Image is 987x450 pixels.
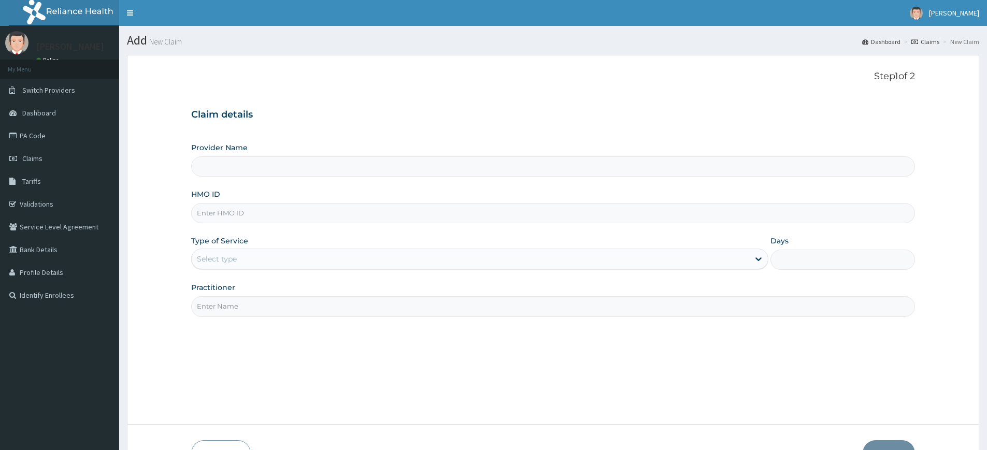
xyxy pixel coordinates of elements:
p: Step 1 of 2 [191,71,915,82]
h1: Add [127,34,979,47]
small: New Claim [147,38,182,46]
div: Select type [197,254,237,264]
label: Type of Service [191,236,248,246]
span: [PERSON_NAME] [929,8,979,18]
h3: Claim details [191,109,915,121]
label: Practitioner [191,282,235,293]
label: Provider Name [191,142,248,153]
span: Claims [22,154,42,163]
li: New Claim [940,37,979,46]
a: Online [36,56,61,64]
input: Enter Name [191,296,915,316]
label: Days [770,236,789,246]
span: Tariffs [22,177,41,186]
img: User Image [910,7,923,20]
a: Dashboard [862,37,900,46]
span: Dashboard [22,108,56,118]
p: [PERSON_NAME] [36,42,104,51]
span: Switch Providers [22,85,75,95]
a: Claims [911,37,939,46]
input: Enter HMO ID [191,203,915,223]
img: User Image [5,31,28,54]
label: HMO ID [191,189,220,199]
